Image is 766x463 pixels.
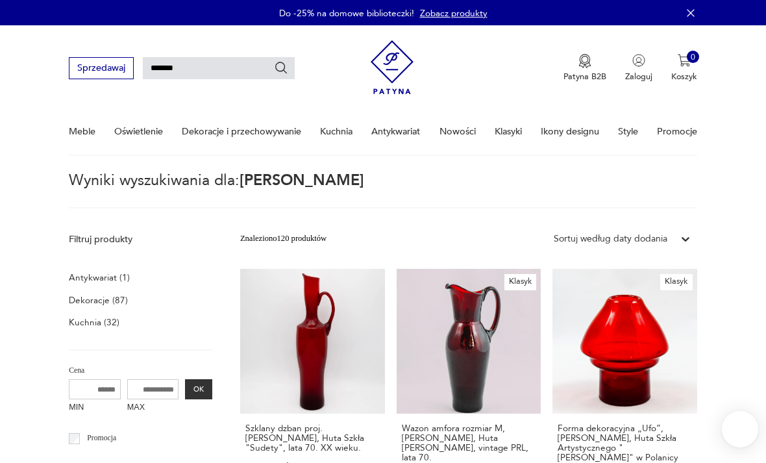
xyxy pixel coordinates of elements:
a: Style [618,109,638,154]
a: Dekoracje i przechowywanie [182,109,301,154]
div: Sortuj według daty dodania [554,232,667,245]
a: Ikony designu [541,109,599,154]
a: Ikona medaluPatyna B2B [563,54,606,82]
p: Zaloguj [625,71,652,82]
div: Znaleziono 120 produktów [240,232,327,245]
label: MAX [127,399,179,418]
span: [PERSON_NAME] [240,170,364,191]
label: MIN [69,399,121,418]
a: Kuchnia (32) [69,314,119,331]
button: Zaloguj [625,54,652,82]
a: Oświetlenie [114,109,163,154]
h3: Wazon amfora rozmiar M, [PERSON_NAME], Huta [PERSON_NAME], vintage PRL, lata 70. [402,423,536,463]
a: Antykwariat [371,109,420,154]
div: 0 [687,51,700,64]
img: Ikona koszyka [678,54,691,67]
a: Antykwariat (1) [69,269,130,286]
button: 0Koszyk [671,54,697,82]
button: Patyna B2B [563,54,606,82]
a: Kuchnia [320,109,352,154]
p: Filtruj produkty [69,233,212,246]
button: Szukaj [274,61,288,75]
a: Klasyki [495,109,522,154]
iframe: Smartsupp widget button [722,411,758,447]
img: Ikona medalu [578,54,591,68]
img: Patyna - sklep z meblami i dekoracjami vintage [371,36,414,99]
a: Meble [69,109,95,154]
p: Patyna B2B [563,71,606,82]
button: OK [185,379,212,400]
p: Cena [69,364,212,377]
p: Koszyk [671,71,697,82]
img: Ikonka użytkownika [632,54,645,67]
a: Zobacz produkty [420,7,488,19]
a: Sprzedawaj [69,65,133,73]
p: Wyniki wyszukiwania dla: [69,174,697,208]
p: Promocja [87,432,116,445]
h3: Szklany dzban proj. [PERSON_NAME], Huta Szkła "Sudety", lata 70. XX wieku. [245,423,379,453]
button: Sprzedawaj [69,57,133,79]
p: Do -25% na domowe biblioteczki! [279,7,414,19]
a: Dekoracje (87) [69,292,128,308]
a: Promocje [657,109,697,154]
a: Nowości [439,109,476,154]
